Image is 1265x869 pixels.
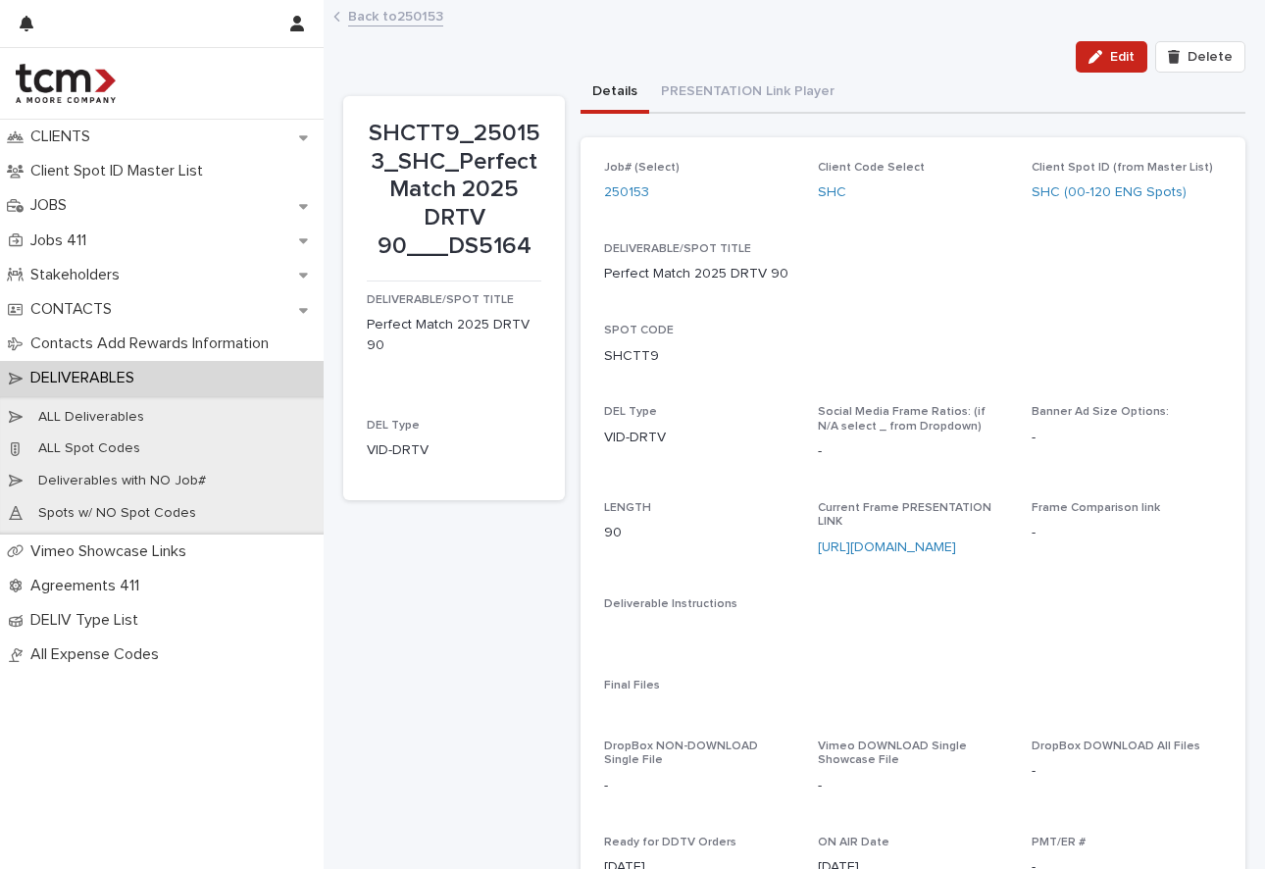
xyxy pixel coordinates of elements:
[1032,523,1222,543] p: -
[23,577,155,595] p: Agreements 411
[348,4,443,26] a: Back to250153
[818,406,986,432] span: Social Media Frame Ratios: (if N/A select _ from Dropdown)
[1032,741,1200,752] span: DropBox DOWNLOAD All Files
[818,540,956,554] a: [URL][DOMAIN_NAME]
[604,837,736,848] span: Ready for DDTV Orders
[1155,41,1245,73] button: Delete
[23,334,284,353] p: Contacts Add Rewards Information
[367,440,541,461] p: VID-DRTV
[23,611,154,630] p: DELIV Type List
[604,741,758,766] span: DropBox NON-DOWNLOAD Single File
[604,502,651,514] span: LENGTH
[1110,50,1135,64] span: Edit
[23,266,135,284] p: Stakeholders
[604,325,674,336] span: SPOT CODE
[23,542,202,561] p: Vimeo Showcase Links
[818,162,925,174] span: Client Code Select
[23,440,156,457] p: ALL Spot Codes
[1188,50,1233,64] span: Delete
[604,598,737,610] span: Deliverable Instructions
[23,369,150,387] p: DELIVERABLES
[23,231,102,250] p: Jobs 411
[23,505,212,522] p: Spots w/ NO Spot Codes
[367,294,514,306] span: DELIVERABLE/SPOT TITLE
[604,162,680,174] span: Job# (Select)
[23,300,127,319] p: CONTACTS
[16,64,116,103] img: 4hMmSqQkux38exxPVZHQ
[818,837,889,848] span: ON AIR Date
[604,523,794,543] p: 90
[818,441,1008,462] p: -
[818,182,846,203] a: SHC
[818,741,967,766] span: Vimeo DOWNLOAD Single Showcase File
[367,120,541,261] p: SHCTT9_250153_SHC_Perfect Match 2025 DRTV 90___DS5164
[1032,162,1213,174] span: Client Spot ID (from Master List)
[1032,182,1187,203] a: SHC (00-120 ENG Spots)
[1032,761,1222,782] p: -
[367,420,420,432] span: DEL Type
[604,406,657,418] span: DEL Type
[1032,406,1169,418] span: Banner Ad Size Options:
[367,315,541,356] p: Perfect Match 2025 DRTV 90
[604,776,794,796] p: -
[23,128,106,146] p: CLIENTS
[604,264,788,284] p: Perfect Match 2025 DRTV 90
[604,428,794,448] p: VID-DRTV
[1032,502,1160,514] span: Frame Comparison link
[23,162,219,180] p: Client Spot ID Master List
[581,73,649,114] button: Details
[604,346,659,367] p: SHCTT9
[649,73,846,114] button: PRESENTATION Link Player
[604,680,660,691] span: Final Files
[604,182,649,203] a: 250153
[1032,428,1222,448] p: -
[23,645,175,664] p: All Expense Codes
[818,776,1008,796] p: -
[23,409,160,426] p: ALL Deliverables
[604,243,751,255] span: DELIVERABLE/SPOT TITLE
[23,473,222,489] p: Deliverables with NO Job#
[1076,41,1147,73] button: Edit
[818,502,991,528] span: Current Frame PRESENTATION LINK
[1032,837,1086,848] span: PMT/ER #
[23,196,82,215] p: JOBS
